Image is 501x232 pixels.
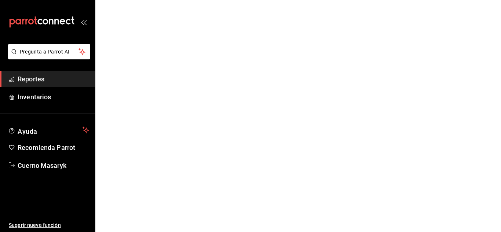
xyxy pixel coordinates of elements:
span: Recomienda Parrot [18,143,89,152]
button: open_drawer_menu [81,19,87,25]
span: Pregunta a Parrot AI [20,48,79,56]
a: Pregunta a Parrot AI [5,53,90,61]
span: Cuerno Masaryk [18,161,89,170]
span: Inventarios [18,92,89,102]
span: Sugerir nueva función [9,221,89,229]
span: Reportes [18,74,89,84]
button: Pregunta a Parrot AI [8,44,90,59]
span: Ayuda [18,126,80,135]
